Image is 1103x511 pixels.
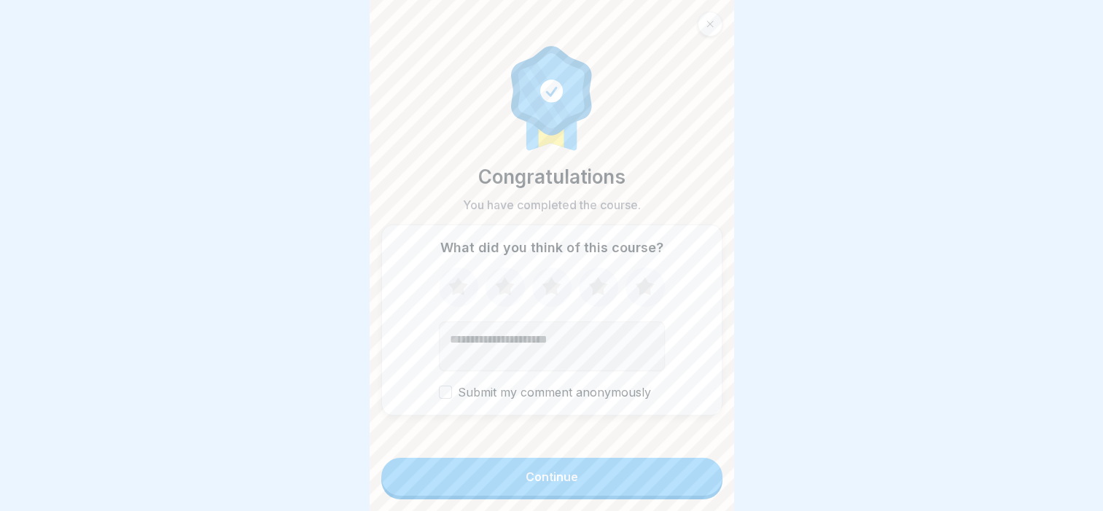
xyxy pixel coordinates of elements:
p: You have completed the course. [463,197,641,213]
button: Submit my comment anonymously [439,386,452,399]
p: What did you think of this course? [440,240,663,256]
div: Continue [526,470,578,483]
button: Continue [381,458,722,496]
img: completion.svg [503,42,601,152]
textarea: Add comment (optional) [439,321,665,371]
p: Congratulations [478,163,625,191]
label: Submit my comment anonymously [439,386,665,399]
